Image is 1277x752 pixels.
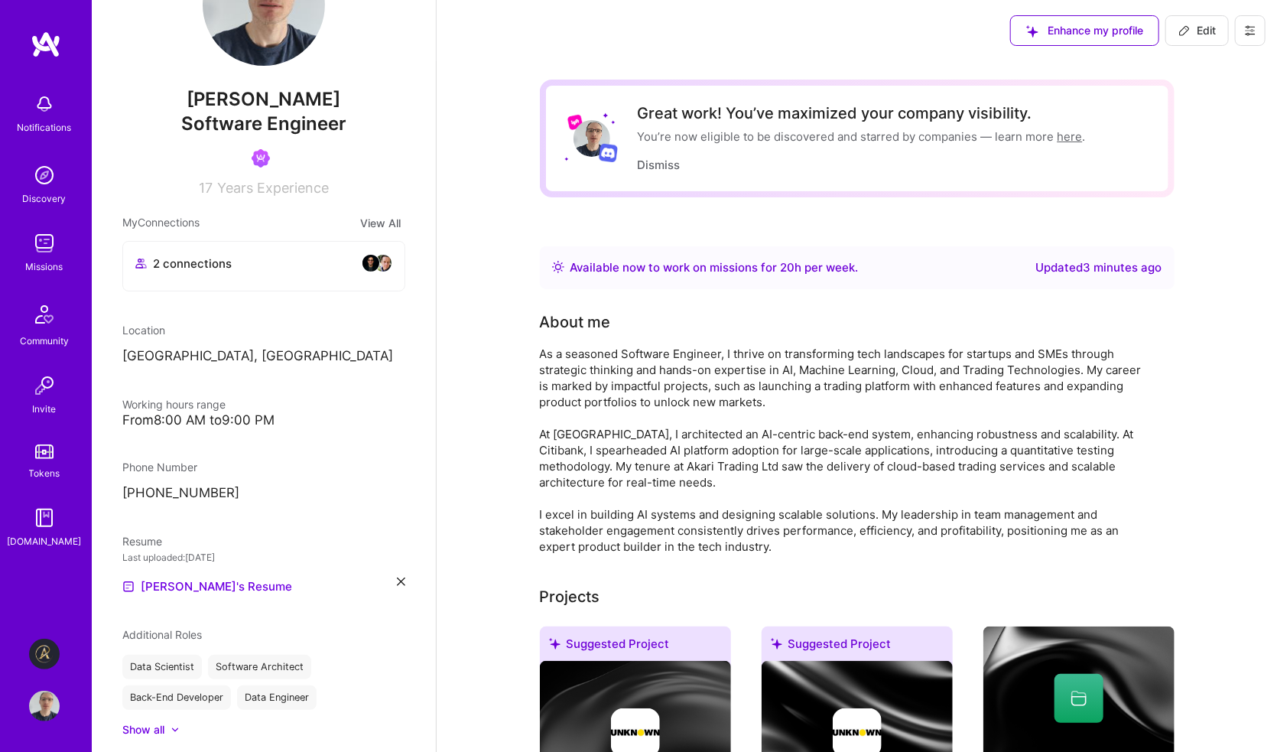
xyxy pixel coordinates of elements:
[1165,15,1229,46] button: Edit
[122,578,292,596] a: [PERSON_NAME]'s Resume
[122,722,164,737] div: Show all
[29,503,60,533] img: guide book
[122,347,405,366] p: [GEOGRAPHIC_DATA], [GEOGRAPHIC_DATA]
[217,180,329,196] span: Years Experience
[540,346,1152,555] div: As a seasoned Software Engineer, I thrive on transforming tech landscapes for startups and SMEs t...
[23,190,67,207] div: Discovery
[122,581,135,593] img: Resume
[1178,23,1216,38] span: Edit
[122,461,197,474] span: Phone Number
[25,639,63,669] a: Aldea: Transforming Behavior Change Through AI-Driven Coaching
[237,685,317,710] div: Data Engineer
[122,685,231,710] div: Back-End Developer
[29,89,60,119] img: bell
[135,258,147,269] i: icon Collaborator
[122,484,405,503] p: [PHONE_NUMBER]
[18,119,72,135] div: Notifications
[122,398,226,411] span: Working hours range
[26,259,63,275] div: Missions
[29,465,60,481] div: Tokens
[122,322,405,338] div: Location
[1026,23,1143,38] span: Enhance my profile
[199,180,213,196] span: 17
[638,157,681,173] button: Dismiss
[574,120,610,157] img: User Avatar
[638,104,1086,122] div: Great work! You’ve maximized your company visibility.
[549,638,561,649] i: icon SuggestedTeams
[208,655,311,679] div: Software Architect
[771,638,782,649] i: icon SuggestedTeams
[362,254,380,272] img: avatar
[25,691,63,721] a: User Avatar
[122,535,162,548] span: Resume
[31,31,61,58] img: logo
[29,228,60,259] img: teamwork
[29,691,60,721] img: User Avatar
[1165,15,1229,46] div: null
[552,261,564,273] img: Availability
[20,333,69,349] div: Community
[122,214,200,232] span: My Connections
[397,578,405,586] i: icon Close
[762,627,953,667] div: Suggested Project
[374,254,392,272] img: avatar
[638,129,1086,145] div: You’re now eligible to be discovered and starred by companies — learn more .
[1036,259,1162,277] div: Updated 3 minutes ago
[122,628,202,641] span: Additional Roles
[29,160,60,190] img: discovery
[26,296,63,333] img: Community
[29,370,60,401] img: Invite
[122,655,202,679] div: Data Scientist
[599,143,618,162] img: Discord logo
[1026,25,1038,37] i: icon SuggestedTeams
[1010,15,1159,46] button: Enhance my profile
[33,401,57,417] div: Invite
[8,533,82,549] div: [DOMAIN_NAME]
[570,259,859,277] div: Available now to work on missions for h per week .
[122,549,405,565] div: Last uploaded: [DATE]
[540,311,611,334] div: Tell us a little about yourself
[356,214,405,232] button: View All
[781,260,795,275] span: 20
[540,585,600,608] div: Projects
[153,256,232,272] span: 2 connections
[29,639,60,669] img: Aldea: Transforming Behavior Change Through AI-Driven Coaching
[122,412,405,428] div: From 8:00 AM to 9:00 PM
[122,88,405,111] span: [PERSON_NAME]
[540,627,731,667] div: Suggested Project
[1058,129,1083,144] a: here
[35,444,54,459] img: tokens
[252,149,270,168] img: Been on Mission
[122,241,405,291] button: 2 connectionsavataravatar
[540,311,611,334] div: About me
[181,112,346,135] span: Software Engineer
[567,114,583,130] img: Lyft logo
